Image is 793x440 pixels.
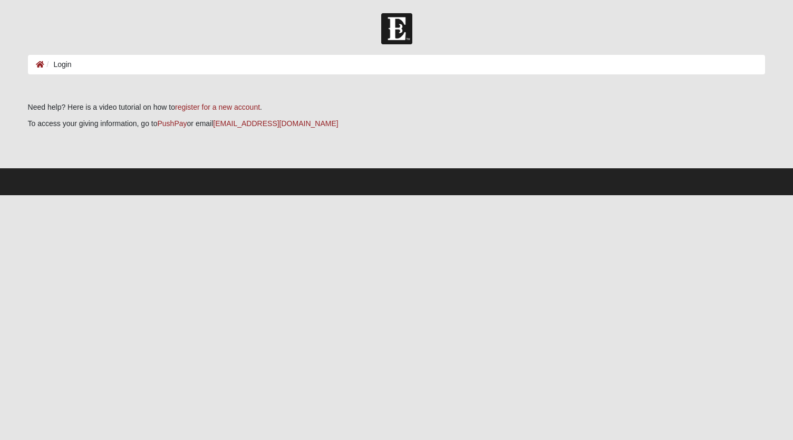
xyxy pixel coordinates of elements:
li: Login [44,59,72,70]
p: To access your giving information, go to or email [28,118,766,129]
p: Need help? Here is a video tutorial on how to . [28,102,766,113]
a: [EMAIL_ADDRESS][DOMAIN_NAME] [213,119,338,128]
a: register for a new account [175,103,260,111]
a: PushPay [158,119,187,128]
img: Church of Eleven22 Logo [381,13,412,44]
